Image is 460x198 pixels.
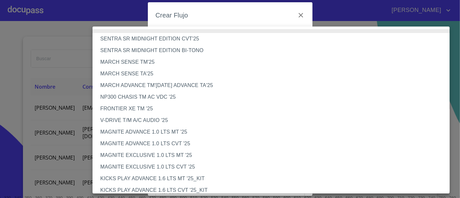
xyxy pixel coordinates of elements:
li: MARCH ADVANCE TM'[DATE] ADVANCE TA'25 [93,80,455,91]
li: MARCH SENSE TA'25 [93,68,455,80]
li: SENTRA SR MIDNIGHT EDITION CVT'25 [93,33,455,45]
li: KICKS PLAY ADVANCE 1.6 LTS MT '25_KIT [93,173,455,184]
li: FRONTIER XE TM '25 [93,103,455,115]
li: SENTRA SR MIDNIGHT EDITION BI-TONO [93,45,455,56]
li: MARCH SENSE TM'25 [93,56,455,68]
li: MAGNITE EXCLUSIVE 1.0 LTS MT '25 [93,149,455,161]
li: NP300 CHASIS TM AC VDC '25 [93,91,455,103]
li: MAGNITE ADVANCE 1.0 LTS CVT '25 [93,138,455,149]
li: V-DRIVE T/M A/C AUDIO '25 [93,115,455,126]
li: MAGNITE ADVANCE 1.0 LTS MT '25 [93,126,455,138]
li: KICKS PLAY ADVANCE 1.6 LTS CVT '25_KIT [93,184,455,196]
li: MAGNITE EXCLUSIVE 1.0 LTS CVT '25 [93,161,455,173]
